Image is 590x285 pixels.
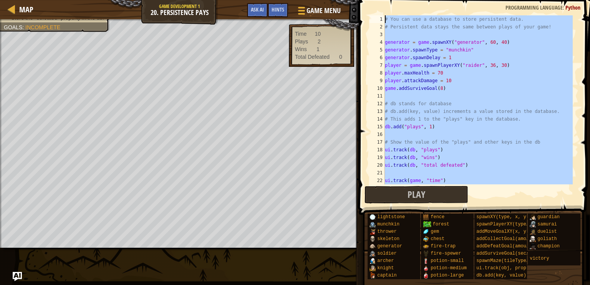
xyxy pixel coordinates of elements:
[370,108,385,115] div: 13
[19,4,33,15] span: Map
[295,38,308,45] div: Plays
[537,229,557,234] span: duelist
[530,243,536,249] img: portrait.png
[476,273,526,278] span: db.add(key, value)
[505,4,563,11] span: Programming language
[537,222,557,227] span: samurai
[370,38,385,46] div: 4
[370,92,385,100] div: 11
[431,236,444,242] span: chest
[370,272,376,278] img: portrait.png
[370,184,385,192] div: 23
[423,214,429,220] img: portrait.png
[370,146,385,154] div: 18
[377,244,402,249] span: generator
[537,214,560,220] span: guardian
[423,236,429,242] img: portrait.png
[370,31,385,38] div: 3
[295,45,307,53] div: Wins
[423,272,429,278] img: portrait.png
[377,222,399,227] span: munchkin
[370,123,385,131] div: 15
[377,273,396,278] span: captain
[339,53,342,61] div: 0
[295,30,307,38] div: Time
[530,256,549,261] span: victory
[431,273,464,278] span: potion-large
[4,24,22,30] span: Goals
[408,188,425,200] span: Play
[370,243,376,249] img: portrait.png
[295,53,330,61] div: Total Defeated
[318,38,321,45] div: 2
[370,265,376,271] img: portrait.png
[423,229,429,235] img: portrait.png
[370,169,385,177] div: 21
[370,100,385,108] div: 12
[370,54,385,61] div: 6
[476,236,537,242] span: addCollectGoal(amount)
[247,3,268,17] button: Ask AI
[25,24,60,30] span: Incomplete
[530,221,536,227] img: portrait.png
[370,250,376,257] img: portrait.png
[476,251,540,256] span: addSurviveGoal(seconds)
[476,222,545,227] span: spawnPlayerXY(type, x, y)
[370,23,385,31] div: 2
[476,265,529,271] span: ui.track(obj, prop)
[370,131,385,138] div: 16
[370,214,376,220] img: portrait.png
[13,272,22,281] button: Ask AI
[370,154,385,161] div: 19
[370,236,376,242] img: portrait.png
[431,251,461,256] span: fire-spewer
[370,61,385,69] div: 7
[377,229,396,234] span: thrower
[370,229,376,235] img: portrait.png
[22,24,25,30] span: :
[377,236,399,242] span: skeleton
[370,85,385,92] div: 10
[476,229,529,234] span: addMoveGoalXY(x, y)
[377,265,394,271] span: knight
[370,177,385,184] div: 22
[423,243,429,249] img: portrait.png
[433,222,449,227] span: forest
[423,258,429,264] img: portrait.png
[377,214,405,220] span: lightstone
[530,236,536,242] img: portrait.png
[370,46,385,54] div: 5
[307,6,341,16] span: Game Menu
[370,161,385,169] div: 20
[370,138,385,146] div: 17
[370,115,385,123] div: 14
[377,251,396,256] span: soldier
[431,244,456,249] span: fire-trap
[423,250,429,257] img: portrait.png
[563,4,565,11] span: :
[317,45,320,53] div: 1
[530,214,536,220] img: portrait.png
[251,6,264,13] span: Ask AI
[370,258,376,264] img: portrait.png
[370,15,385,23] div: 1
[423,265,429,271] img: portrait.png
[537,236,557,242] span: goliath
[15,4,33,15] a: Map
[315,30,321,38] div: 10
[365,186,468,204] button: Play
[431,258,464,263] span: potion-small
[537,244,560,249] span: champion
[476,244,534,249] span: addDefeatGoal(amount)
[370,69,385,77] div: 8
[476,214,529,220] span: spawnXY(type, x, y)
[370,77,385,85] div: 9
[431,265,467,271] span: potion-medium
[292,3,345,21] button: Game Menu
[565,4,580,11] span: Python
[272,6,284,13] span: Hints
[377,258,394,263] span: archer
[431,229,439,234] span: gem
[370,221,376,227] img: portrait.png
[476,258,545,263] span: spawnMaze(tileType, seed)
